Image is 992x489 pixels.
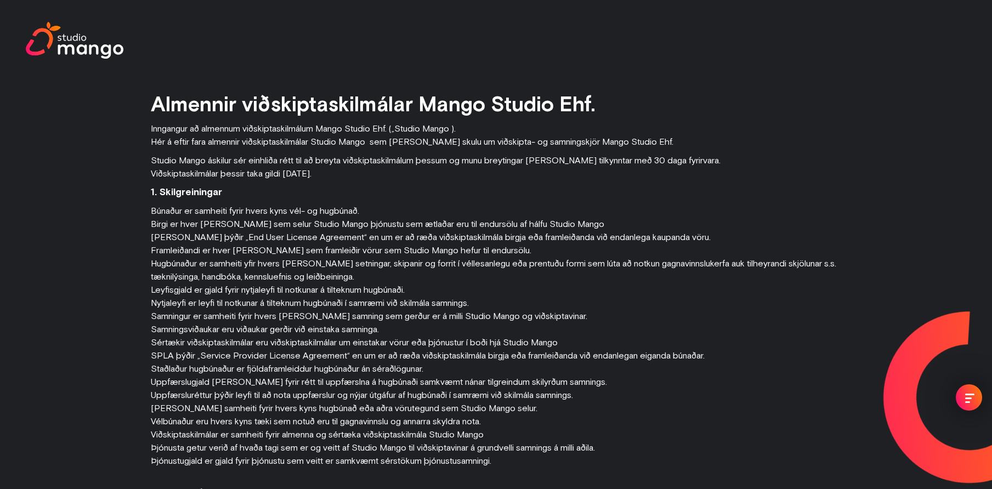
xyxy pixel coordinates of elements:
[151,92,841,116] h1: Almennir viðskiptaskilmálar Mango Studio Ehf.
[151,153,841,180] p: Studio Mango áskilur sér einhliða rétt til að breyta viðskiptaskilmálum þessum og munu breytingar...
[946,374,992,420] div: menu
[151,204,841,467] p: Búnaður er samheiti fyrir hvers kyns vél- og hugbúnað. Birgi er hver [PERSON_NAME] sem selur Stud...
[151,122,841,148] p: Inngangur að almennum viðskiptaskilmálum Mango Studio Ehf. („Studio Mango ). Hér á eftir fara alm...
[151,186,222,197] strong: 1. Skilgreiningar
